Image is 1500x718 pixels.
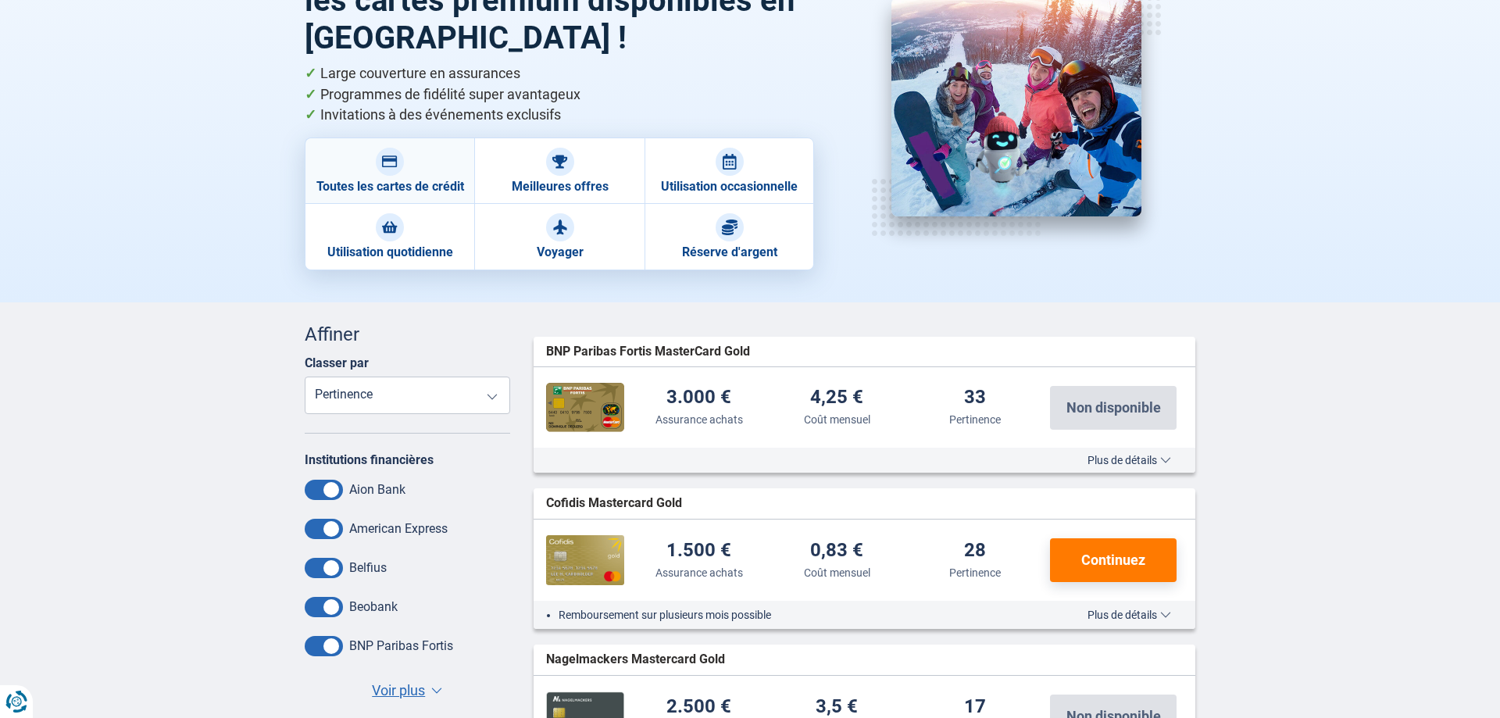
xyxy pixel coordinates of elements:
div: 2.500 € [666,697,731,718]
label: Institutions financières [305,452,434,467]
div: Coût mensuel [804,412,870,427]
a: Utilisation quotidienne Utilisation quotidienne [305,204,474,270]
div: 4,25 € [810,388,863,409]
button: Voir plus ▼ [367,680,447,702]
div: Affiner [305,321,510,348]
a: Toutes les cartes de crédit Toutes les cartes de crédit [305,138,474,204]
span: Cofidis Mastercard Gold [546,495,682,513]
a: Meilleures offres Meilleures offres [474,138,644,204]
img: Réserve d'argent [722,220,737,235]
span: Nagelmackers Mastercard Gold [546,651,725,669]
img: Utilisation occasionnelle [722,154,737,170]
button: Plus de détails [1076,609,1183,621]
span: Non disponible [1066,401,1161,415]
div: 3,5 € [816,697,858,718]
label: Belfius [349,560,387,575]
label: Classer par [305,355,369,370]
div: Assurance achats [655,412,743,427]
li: Large couverture en assurances [305,63,815,84]
label: American Express [349,521,448,536]
img: Meilleures offres [552,154,568,170]
label: BNP Paribas Fortis [349,638,453,653]
img: BNP Paribas Fortis [546,383,624,432]
li: Invitations à des événements exclusifs [305,105,815,126]
a: Voyager Voyager [474,204,644,270]
a: Utilisation occasionnelle Utilisation occasionnelle [645,138,814,204]
span: Plus de détails [1087,455,1171,466]
span: Voir plus [372,680,425,701]
label: Beobank [349,599,398,614]
img: Toutes les cartes de crédit [382,154,398,170]
div: 28 [964,541,986,562]
div: Pertinence [949,412,1001,427]
li: Remboursement sur plusieurs mois possible [559,607,1041,623]
span: ▼ [431,688,442,694]
span: BNP Paribas Fortis MasterCard Gold [546,343,750,361]
div: Assurance achats [655,565,743,580]
div: Pertinence [949,565,1001,580]
img: Cofidis [546,535,624,585]
span: Plus de détails [1087,609,1171,620]
div: 33 [964,388,986,409]
button: Continuez [1050,538,1177,582]
img: Voyager [552,220,568,235]
div: 0,83 € [810,541,863,562]
div: 1.500 € [666,541,731,562]
div: Coût mensuel [804,565,870,580]
button: Non disponible [1050,386,1177,430]
a: Réserve d'argent Réserve d'argent [645,204,814,270]
div: 3.000 € [666,388,731,409]
img: Utilisation quotidienne [382,220,398,235]
div: 17 [964,697,986,718]
span: Continuez [1081,553,1145,567]
label: Aion Bank [349,482,405,497]
li: Programmes de fidélité super avantageux [305,84,815,105]
button: Plus de détails [1076,454,1183,466]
